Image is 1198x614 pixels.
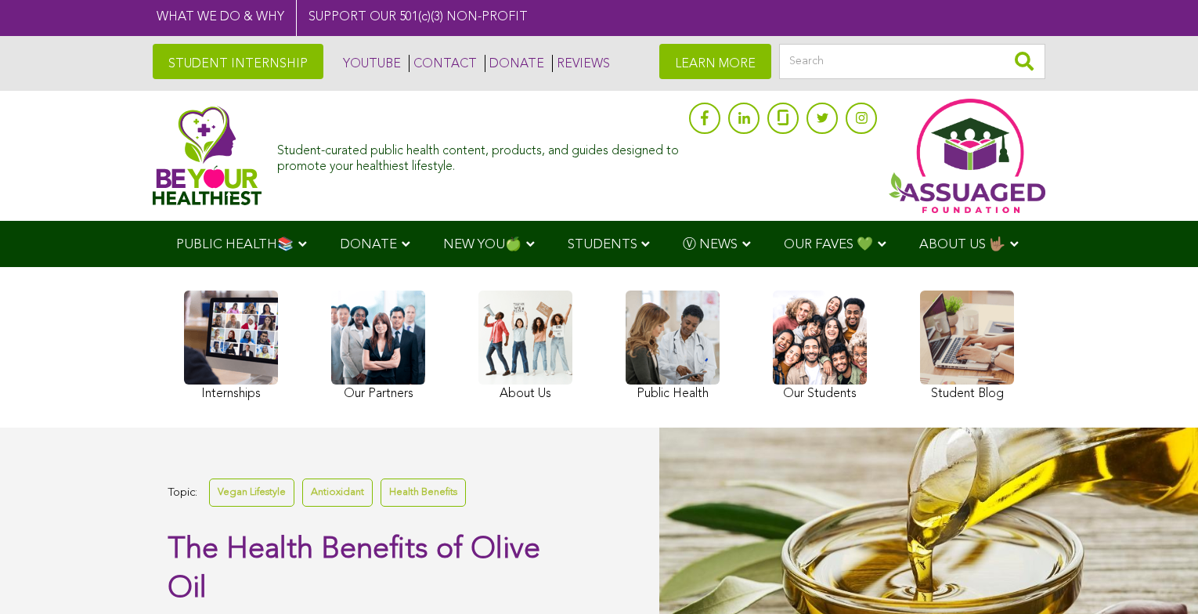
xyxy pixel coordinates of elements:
span: NEW YOU🍏 [443,238,521,251]
a: DONATE [485,55,544,72]
span: Ⓥ NEWS [683,238,738,251]
span: Topic: [168,482,197,504]
span: OUR FAVES 💚 [784,238,873,251]
a: LEARN MORE [659,44,771,79]
img: Assuaged [153,106,262,205]
img: Assuaged App [889,99,1045,213]
a: STUDENT INTERNSHIP [153,44,323,79]
img: glassdoor [778,110,788,125]
div: Navigation Menu [153,221,1045,267]
iframe: Chat Widget [1120,539,1198,614]
span: STUDENTS [568,238,637,251]
span: PUBLIC HEALTH📚 [176,238,294,251]
span: The Health Benefits of Olive Oil [168,535,540,604]
a: REVIEWS [552,55,610,72]
a: Antioxidant [302,479,373,506]
a: Health Benefits [381,479,466,506]
span: ABOUT US 🤟🏽 [919,238,1005,251]
span: DONATE [340,238,397,251]
a: CONTACT [409,55,477,72]
a: Vegan Lifestyle [209,479,294,506]
input: Search [779,44,1045,79]
a: YOUTUBE [339,55,401,72]
div: Student-curated public health content, products, and guides designed to promote your healthiest l... [277,136,681,174]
